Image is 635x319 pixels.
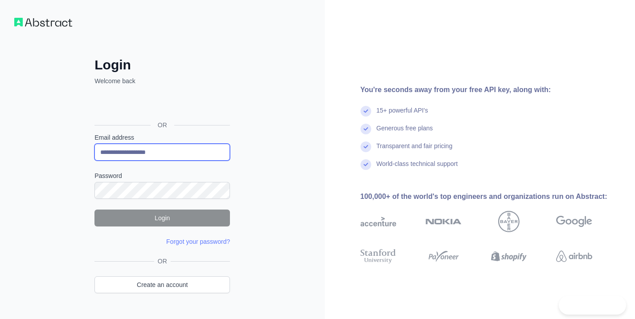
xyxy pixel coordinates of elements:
[361,141,371,152] img: check mark
[377,141,453,159] div: Transparent and fair pricing
[361,247,397,265] img: stanford university
[377,106,428,124] div: 15+ powerful API's
[361,106,371,117] img: check mark
[14,18,72,27] img: Workflow
[377,124,433,141] div: Generous free plans
[556,247,592,265] img: airbnb
[361,211,397,232] img: accenture
[361,124,371,134] img: check mark
[94,171,230,180] label: Password
[94,77,230,85] p: Welcome back
[426,247,462,265] img: payoneer
[94,133,230,142] label: Email address
[154,257,171,266] span: OR
[166,238,230,245] a: Forgot your password?
[377,159,458,177] div: World-class technical support
[151,121,174,129] span: OR
[94,210,230,226] button: Login
[94,57,230,73] h2: Login
[90,95,233,115] iframe: Bouton "Se connecter avec Google"
[559,296,626,315] iframe: Toggle Customer Support
[426,211,462,232] img: nokia
[361,159,371,170] img: check mark
[361,191,621,202] div: 100,000+ of the world's top engineers and organizations run on Abstract:
[361,85,621,95] div: You're seconds away from your free API key, along with:
[556,211,592,232] img: google
[498,211,520,232] img: bayer
[491,247,527,265] img: shopify
[94,276,230,293] a: Create an account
